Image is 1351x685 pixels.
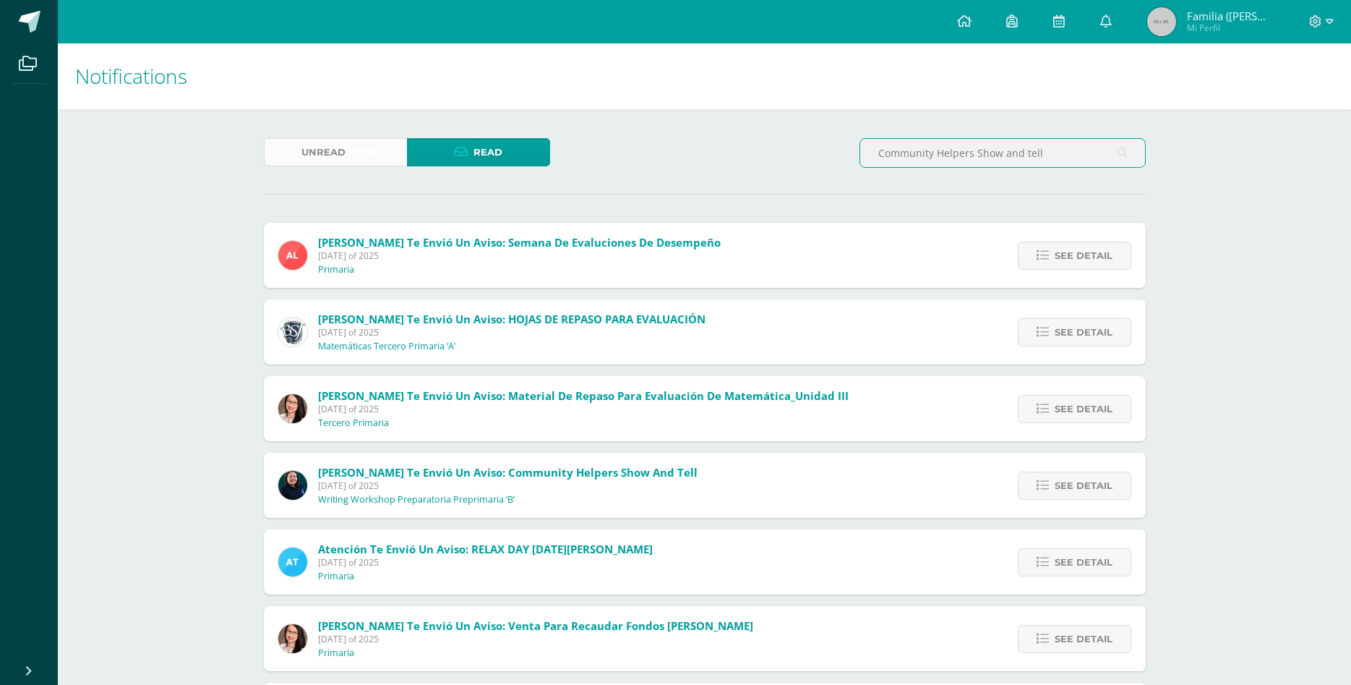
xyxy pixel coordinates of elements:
span: Atención te envió un aviso: RELAX DAY [DATE][PERSON_NAME] [318,542,653,556]
span: Mi Perfil [1187,22,1274,34]
img: d1f90f0812a01024d684830372caf62a.png [278,394,307,423]
span: See detail [1055,626,1112,652]
a: Read [407,138,550,166]
a: Unread(229) [264,138,407,166]
span: [DATE] of 2025 [318,326,705,339]
span: [DATE] of 2025 [318,403,849,415]
span: See detail [1055,549,1112,576]
span: [PERSON_NAME] te envió un aviso: Community Helpers Show and tell [318,465,698,480]
p: Primaria [318,264,354,276]
span: See detail [1055,242,1112,269]
p: Primaria [318,647,354,659]
span: Read [473,139,502,166]
img: 0622cc53a9ab5ff111be8da30c91df7e.png [278,318,307,346]
img: d1f90f0812a01024d684830372caf62a.png [278,624,307,653]
span: [PERSON_NAME] te envió un aviso: Venta para recaudar fondos [PERSON_NAME] [318,618,753,633]
span: Unread [301,139,346,166]
span: [PERSON_NAME] te envió un aviso: HOJAS DE REPASO PARA EVALUACIÓN [318,312,705,326]
span: [PERSON_NAME] te envió un aviso: Semana de Evaluciones de Desempeño [318,235,721,250]
span: [DATE] of 2025 [318,556,653,569]
img: 2ffea78c32313793fe3641c097813157.png [278,241,307,270]
img: 9fc725f787f6a993fc92a288b7a8b70c.png [278,548,307,576]
span: See detail [1055,472,1112,499]
input: Search a notification here [860,139,1145,167]
span: (229) [351,139,376,166]
img: 61717c48ca82bcb46b0e498c3b135766.png [278,471,307,500]
span: Familia ([PERSON_NAME]) [1187,9,1274,23]
span: Notifications [75,62,187,90]
p: Writing Workshop Preparatoria Preprimaria ‘B’ [318,494,515,506]
span: [DATE] of 2025 [318,250,721,262]
p: Matemáticas Tercero Primaria ‘A’ [318,341,455,352]
span: [DATE] of 2025 [318,633,753,645]
img: 45x45 [1147,7,1176,36]
span: See detail [1055,396,1112,422]
p: Primaria [318,571,354,582]
span: [PERSON_NAME] te envió un aviso: Material de repaso para evaluación de matemática_Unidad III [318,388,849,403]
span: [DATE] of 2025 [318,480,698,492]
p: Tercero Primaria [318,417,389,429]
span: See detail [1055,319,1112,346]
